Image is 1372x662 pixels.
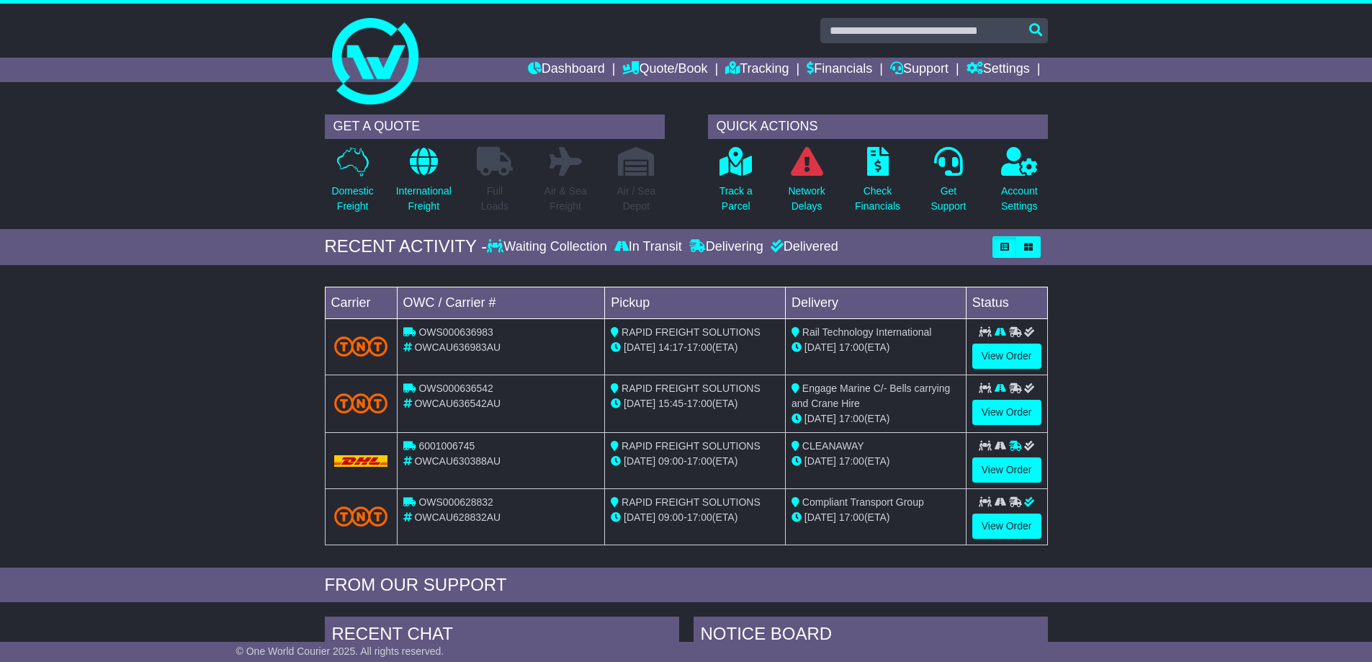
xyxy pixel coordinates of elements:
[804,413,836,424] span: [DATE]
[792,411,960,426] div: (ETA)
[719,184,753,214] p: Track a Parcel
[658,398,683,409] span: 15:45
[686,239,767,255] div: Delivering
[658,511,683,523] span: 09:00
[966,287,1047,318] td: Status
[622,326,761,338] span: RAPID FREIGHT SOLUTIONS
[334,336,388,356] img: TNT_Domestic.png
[890,58,949,82] a: Support
[331,146,374,222] a: DomesticFreight
[624,511,655,523] span: [DATE]
[414,341,501,353] span: OWCAU636983AU
[236,645,444,657] span: © One World Courier 2025. All rights reserved.
[719,146,753,222] a: Track aParcel
[1001,184,1038,214] p: Account Settings
[414,455,501,467] span: OWCAU630388AU
[767,239,838,255] div: Delivered
[687,511,712,523] span: 17:00
[622,496,761,508] span: RAPID FREIGHT SOLUTIONS
[624,398,655,409] span: [DATE]
[792,454,960,469] div: (ETA)
[807,58,872,82] a: Financials
[792,510,960,525] div: (ETA)
[397,287,605,318] td: OWC / Carrier #
[839,455,864,467] span: 17:00
[687,398,712,409] span: 17:00
[1000,146,1039,222] a: AccountSettings
[839,511,864,523] span: 17:00
[839,341,864,353] span: 17:00
[694,617,1048,656] div: NOTICE BOARD
[687,341,712,353] span: 17:00
[325,617,679,656] div: RECENT CHAT
[414,511,501,523] span: OWCAU628832AU
[725,58,789,82] a: Tracking
[611,396,779,411] div: - (ETA)
[414,398,501,409] span: OWCAU636542AU
[334,455,388,467] img: DHL.png
[792,383,950,409] span: Engage Marine C/- Bells carrying and Crane Hire
[972,514,1041,539] a: View Order
[325,287,397,318] td: Carrier
[418,496,493,508] span: OWS000628832
[839,413,864,424] span: 17:00
[624,455,655,467] span: [DATE]
[396,184,452,214] p: International Freight
[785,287,966,318] td: Delivery
[972,400,1041,425] a: View Order
[617,184,656,214] p: Air / Sea Depot
[802,326,932,338] span: Rail Technology International
[804,455,836,467] span: [DATE]
[804,511,836,523] span: [DATE]
[804,341,836,353] span: [DATE]
[611,340,779,355] div: - (ETA)
[611,239,686,255] div: In Transit
[792,340,960,355] div: (ETA)
[418,326,493,338] span: OWS000636983
[325,575,1048,596] div: FROM OUR SUPPORT
[622,58,707,82] a: Quote/Book
[930,146,967,222] a: GetSupport
[972,457,1041,483] a: View Order
[624,341,655,353] span: [DATE]
[931,184,966,214] p: Get Support
[605,287,786,318] td: Pickup
[854,146,901,222] a: CheckFinancials
[611,454,779,469] div: - (ETA)
[418,383,493,394] span: OWS000636542
[787,146,825,222] a: NetworkDelays
[622,440,761,452] span: RAPID FREIGHT SOLUTIONS
[622,383,761,394] span: RAPID FREIGHT SOLUTIONS
[331,184,373,214] p: Domestic Freight
[658,455,683,467] span: 09:00
[687,455,712,467] span: 17:00
[528,58,605,82] a: Dashboard
[788,184,825,214] p: Network Delays
[972,344,1041,369] a: View Order
[855,184,900,214] p: Check Financials
[325,236,488,257] div: RECENT ACTIVITY -
[334,393,388,413] img: TNT_Domestic.png
[658,341,683,353] span: 14:17
[611,510,779,525] div: - (ETA)
[802,440,864,452] span: CLEANAWAY
[967,58,1030,82] a: Settings
[544,184,587,214] p: Air & Sea Freight
[802,496,924,508] span: Compliant Transport Group
[334,506,388,526] img: TNT_Domestic.png
[395,146,452,222] a: InternationalFreight
[325,115,665,139] div: GET A QUOTE
[487,239,610,255] div: Waiting Collection
[477,184,513,214] p: Full Loads
[418,440,475,452] span: 6001006745
[708,115,1048,139] div: QUICK ACTIONS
